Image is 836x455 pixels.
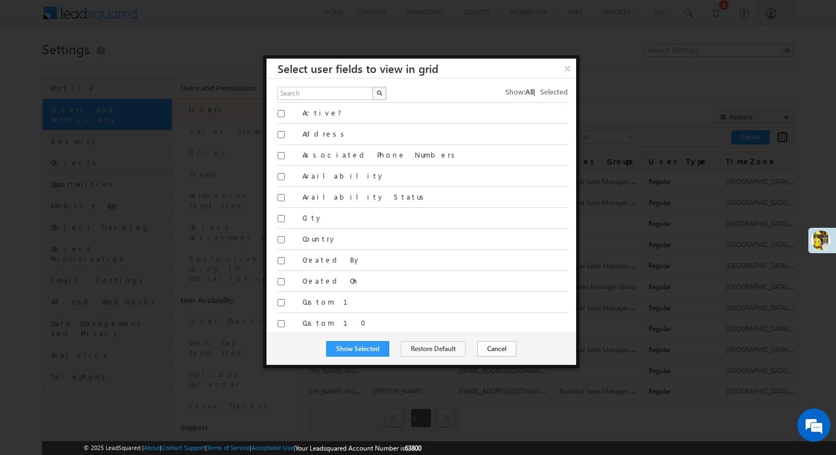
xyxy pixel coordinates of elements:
input: Select/Unselect Column [278,236,285,243]
span: | [534,87,540,96]
img: d_60004797649_company_0_60004797649 [19,58,46,72]
button: × [558,59,576,78]
button: Restore Default [401,341,466,357]
input: Select/Unselect Column [278,215,285,222]
input: Search [278,87,374,100]
img: Search [377,90,382,96]
label: Created On [302,276,568,286]
textarea: Type your message and hit 'Enter' [14,102,202,331]
a: Terms of Service [207,444,250,451]
input: Select/Unselect Column [278,131,285,138]
a: About [144,444,160,451]
input: Select/Unselect Column [278,320,285,327]
label: Active? [302,108,568,118]
label: Custom 10 [302,318,568,328]
input: Select/Unselect Column [278,110,285,117]
label: Availability [302,171,568,181]
h3: Select user fields to view in grid [278,59,576,78]
a: Acceptable Use [252,444,294,451]
input: Select/Unselect Column [278,152,285,159]
div: Chat with us now [58,58,186,72]
input: Select/Unselect Column [278,173,285,180]
button: Cancel [477,341,516,357]
label: Created By [302,255,568,265]
span: Show: [505,87,525,96]
a: Contact Support [161,444,205,451]
em: Start Chat [150,341,201,355]
span: 63800 [405,444,421,452]
input: Select/Unselect Column [278,257,285,264]
label: City [302,213,568,223]
button: Show Selected [326,341,389,357]
span: All [525,87,534,96]
label: Country [302,234,568,244]
div: Minimize live chat window [181,6,208,32]
input: Select/Unselect Column [278,299,285,306]
label: Associated Phone Numbers [302,150,568,160]
label: Address [302,129,568,139]
span: © 2025 LeadSquared | | | | | [83,443,421,453]
label: Availability Status [302,192,568,202]
input: Select/Unselect Column [278,278,285,285]
input: Select/Unselect Column [278,194,285,201]
label: Custom 1 [302,297,568,307]
span: Your Leadsquared Account Number is [295,444,421,452]
span: Selected [540,87,568,96]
